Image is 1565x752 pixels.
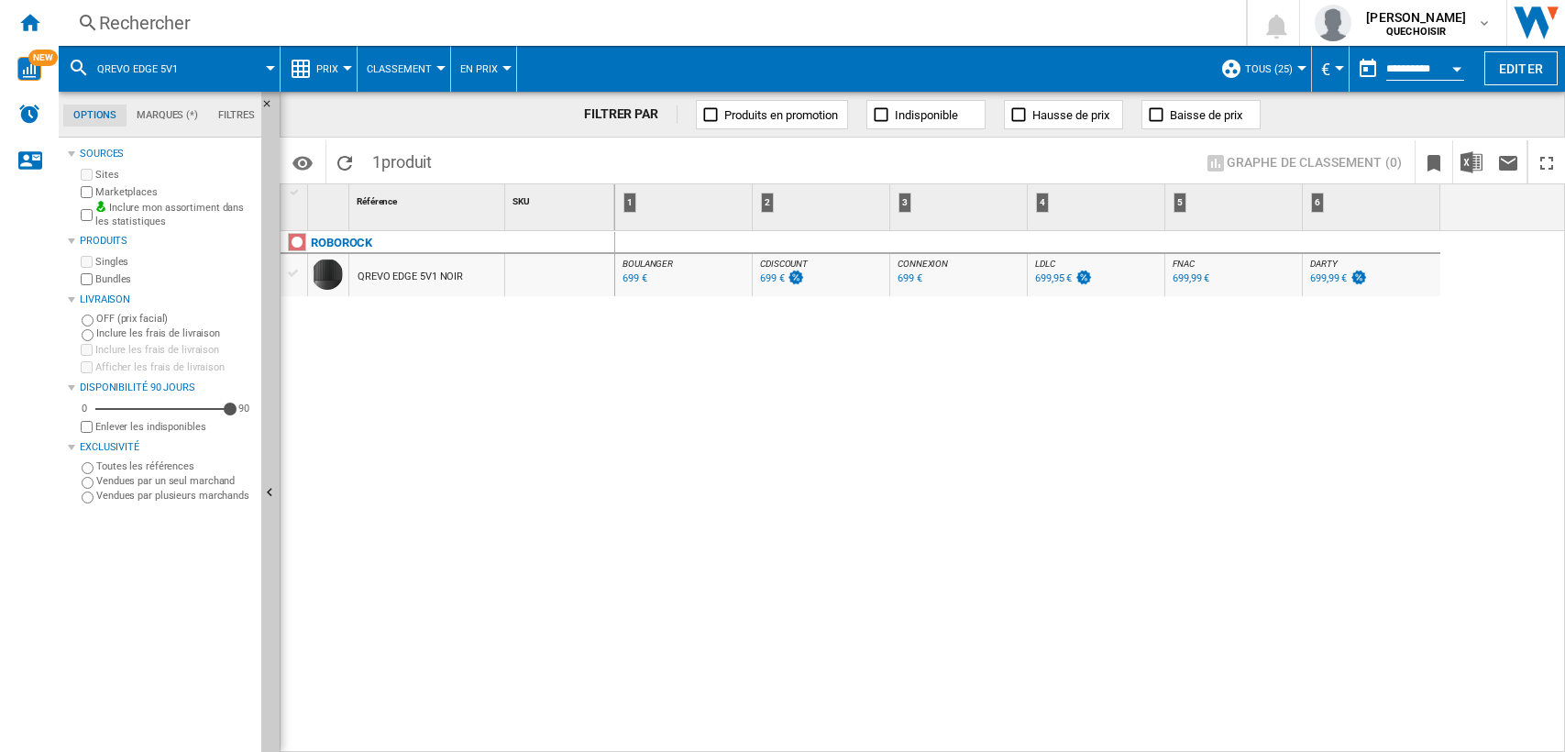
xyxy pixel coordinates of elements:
div: 699 € [760,272,785,284]
span: produit [381,152,432,171]
label: Toutes les références [96,459,254,473]
div: Mise à jour : mercredi 8 octobre 2025 01:59 [1307,270,1368,288]
label: Bundles [95,272,254,286]
label: Vendues par un seul marchand [96,474,254,488]
span: FNAC [1173,259,1195,269]
div: Mise à jour : mardi 7 octobre 2025 15:19 [620,270,647,288]
div: 1 [623,193,636,213]
button: Prix [316,46,347,92]
div: En Prix [460,46,507,92]
button: Qrevo Edge 5V1 [97,46,196,92]
md-tab-item: Options [63,105,127,127]
md-tab-item: Filtres [208,105,265,127]
div: Prix [290,46,347,92]
div: Qrevo Edge 5V1 [68,46,270,92]
input: Afficher les frais de livraison [81,361,93,373]
div: Mise à jour : mercredi 8 octobre 2025 13:01 [895,270,922,288]
label: Singles [95,255,254,269]
button: Hausse de prix [1004,100,1123,129]
div: 699 € [623,272,647,284]
input: Marketplaces [81,186,93,198]
img: profile.jpg [1315,5,1351,41]
span: € [1321,60,1330,79]
button: md-calendar [1350,50,1386,87]
div: 3 [898,193,911,213]
img: promotionV3.png [1075,270,1093,285]
md-slider: Disponibilité [95,400,230,418]
md-tab-item: Marques (*) [127,105,208,127]
img: alerts-logo.svg [18,103,40,125]
span: NEW [28,50,58,66]
label: Sites [95,168,254,182]
div: 1 [619,184,752,230]
button: Indisponible [866,100,986,129]
div: 90 [234,402,254,415]
span: BOULANGER [623,259,673,269]
button: Télécharger au format Excel [1453,140,1490,183]
span: CONNEXION [898,259,948,269]
div: Mise à jour : mercredi 8 octobre 2025 12:23 [1170,270,1209,288]
div: QREVO EDGE 5V1 NOIR [358,256,463,298]
button: Open calendar [1440,50,1473,83]
span: Prix [316,63,338,75]
span: Baisse de prix [1170,108,1242,122]
div: LDLC 699,95 € [1031,259,1161,301]
button: TOUS (25) [1245,46,1302,92]
span: Produits en promotion [724,108,838,122]
span: TOUS (25) [1245,63,1293,75]
div: 4 [1036,193,1049,213]
div: Sort None [312,184,348,213]
span: LDLC [1035,259,1055,269]
div: 699,99 € [1173,272,1209,284]
input: Vendues par plusieurs marchands [82,492,94,503]
input: Singles [81,256,93,268]
div: DARTY 699,99 € [1306,259,1437,301]
input: Vendues par un seul marchand [82,477,94,489]
label: Inclure les frais de livraison [95,343,254,357]
img: excel-24x24.png [1460,151,1482,173]
input: OFF (prix facial) [82,315,94,326]
span: Hausse de prix [1032,108,1109,122]
span: DARTY [1310,259,1338,269]
label: OFF (prix facial) [96,312,254,326]
div: TOUS (25) [1220,46,1302,92]
button: Baisse de prix [1141,100,1261,129]
input: Afficher les frais de livraison [81,421,93,433]
div: CDISCOUNT 699 € [756,259,886,301]
div: SKU Sort None [509,184,614,213]
button: € [1321,46,1339,92]
div: BOULANGER 699 € [619,259,748,301]
span: 1 [363,140,441,179]
label: Inclure les frais de livraison [96,326,254,340]
span: SKU [512,196,530,206]
div: Disponibilité 90 Jours [80,381,254,395]
span: Référence [357,196,397,206]
span: En Prix [460,63,498,75]
div: FNAC 699,99 € [1169,259,1298,301]
span: [PERSON_NAME] [1366,8,1466,27]
div: 6 [1311,193,1324,213]
div: 4 [1031,184,1164,230]
button: Recharger [326,140,363,183]
span: Qrevo Edge 5V1 [97,63,178,75]
b: QUECHOISIR [1386,26,1446,38]
div: 2 [761,193,774,213]
div: Référence Sort None [353,184,504,213]
div: Produits [80,234,254,249]
div: Exclusivité [80,440,254,455]
div: Livraison [80,293,254,307]
button: Options [284,146,321,179]
div: Sources [80,147,254,161]
button: Classement [367,46,441,92]
input: Bundles [81,273,93,285]
input: Toutes les références [82,462,94,474]
span: Classement [367,63,432,75]
button: Plein écran [1528,140,1565,183]
img: mysite-bg-18x18.png [95,201,106,212]
div: Cliquez pour filtrer sur cette marque [311,232,372,254]
div: 3 [894,184,1027,230]
md-menu: Currency [1312,46,1350,92]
